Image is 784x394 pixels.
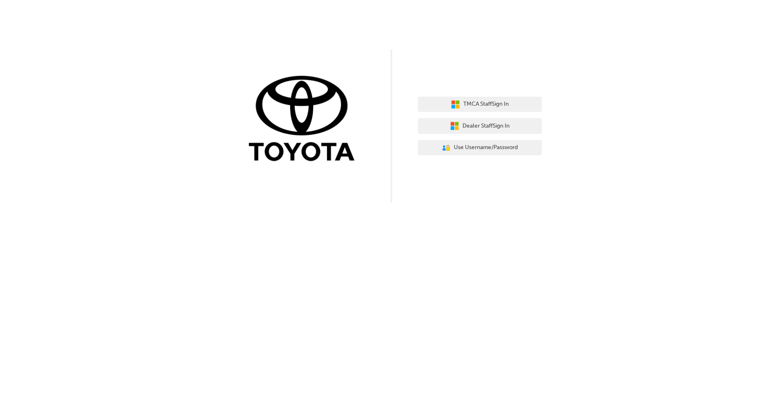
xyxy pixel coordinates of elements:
[418,97,542,112] button: TMCA StaffSign In
[418,118,542,134] button: Dealer StaffSign In
[462,121,510,131] span: Dealer Staff Sign In
[243,74,367,165] img: Trak
[463,100,509,109] span: TMCA Staff Sign In
[454,143,518,152] span: Use Username/Password
[418,140,542,156] button: Use Username/Password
